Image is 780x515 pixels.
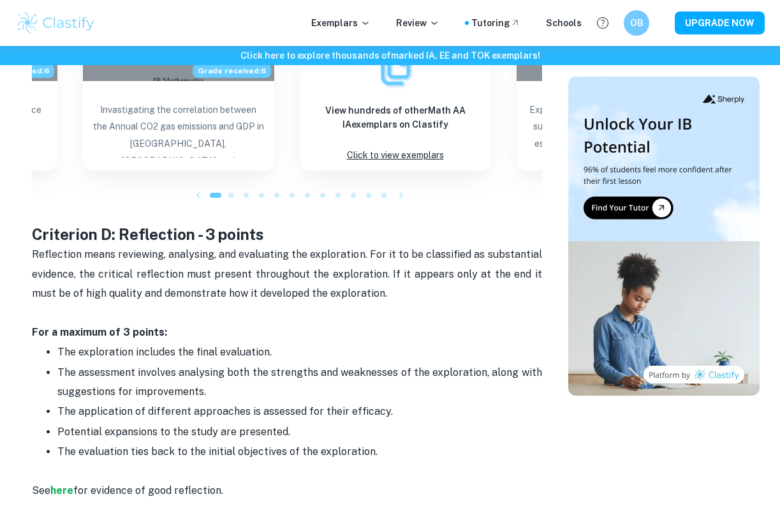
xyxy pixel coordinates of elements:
img: Clastify logo [15,10,96,36]
p: Invastigating the correlation between the Annual CO2 gas emissions and GDP in [GEOGRAPHIC_DATA], ... [93,101,264,158]
p: Review [396,16,439,30]
a: ExemplarsView hundreds of otherMath AA IAexemplars on ClastifyClick to view exemplars [300,43,491,170]
img: Exemplars [376,50,415,88]
a: here [50,484,73,496]
span: The evaluation ties back to the initial objectives of the exploration. [57,445,378,458]
strong: Criterion D: Reflection - 3 points [32,225,264,243]
p: Exemplars [311,16,371,30]
h6: OB [629,16,644,30]
span: The exploration includes the final evaluation. [57,346,272,358]
span: The assessment involves analysing both the strengths and weaknesses of the exploration, along wit... [57,366,545,398]
a: Blog exemplar: Exploring the method of calculating the Exploring the method of calculating the su... [517,43,708,170]
span: Reflection means reviewing, analysing, and evaluating the exploration. For it to be classified as... [32,248,545,299]
span: Potential expansions to the study are presented. [57,426,290,438]
h6: Click here to explore thousands of marked IA, EE and TOK exemplars ! [3,49,777,63]
p: Exploring the method of calculating the surface area of solid of revolution and estimating the la... [527,101,698,158]
button: OB [624,10,649,36]
strong: For a maximum of 3 points: [32,326,167,338]
button: Help and Feedback [592,12,614,34]
p: Click to view exemplars [347,147,444,164]
span: The application of different approaches is assessed for their efficacy. [57,405,393,417]
a: Tutoring [471,16,520,30]
a: Schools [546,16,582,30]
a: Blog exemplar: Invastigating the correlation between thGrade received:6Invastigating the correlat... [83,43,274,170]
span: Grade received: 6 [193,64,271,78]
h6: View hundreds of other Math AA IA exemplars on Clastify [310,103,481,131]
button: UPGRADE NOW [675,11,765,34]
img: Thumbnail [568,77,760,396]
